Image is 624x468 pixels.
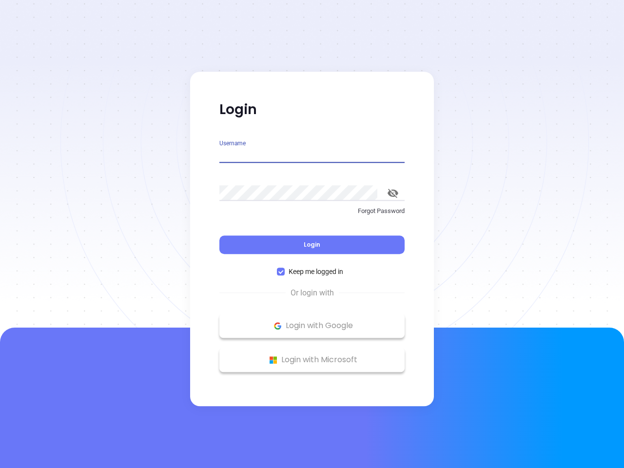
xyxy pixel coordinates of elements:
[219,348,405,372] button: Microsoft Logo Login with Microsoft
[219,206,405,216] p: Forgot Password
[224,318,400,333] p: Login with Google
[219,313,405,338] button: Google Logo Login with Google
[219,206,405,224] a: Forgot Password
[267,354,279,366] img: Microsoft Logo
[304,240,320,249] span: Login
[219,235,405,254] button: Login
[286,287,339,299] span: Or login with
[224,352,400,367] p: Login with Microsoft
[285,266,347,277] span: Keep me logged in
[381,181,405,205] button: toggle password visibility
[219,140,246,146] label: Username
[219,101,405,118] p: Login
[272,320,284,332] img: Google Logo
